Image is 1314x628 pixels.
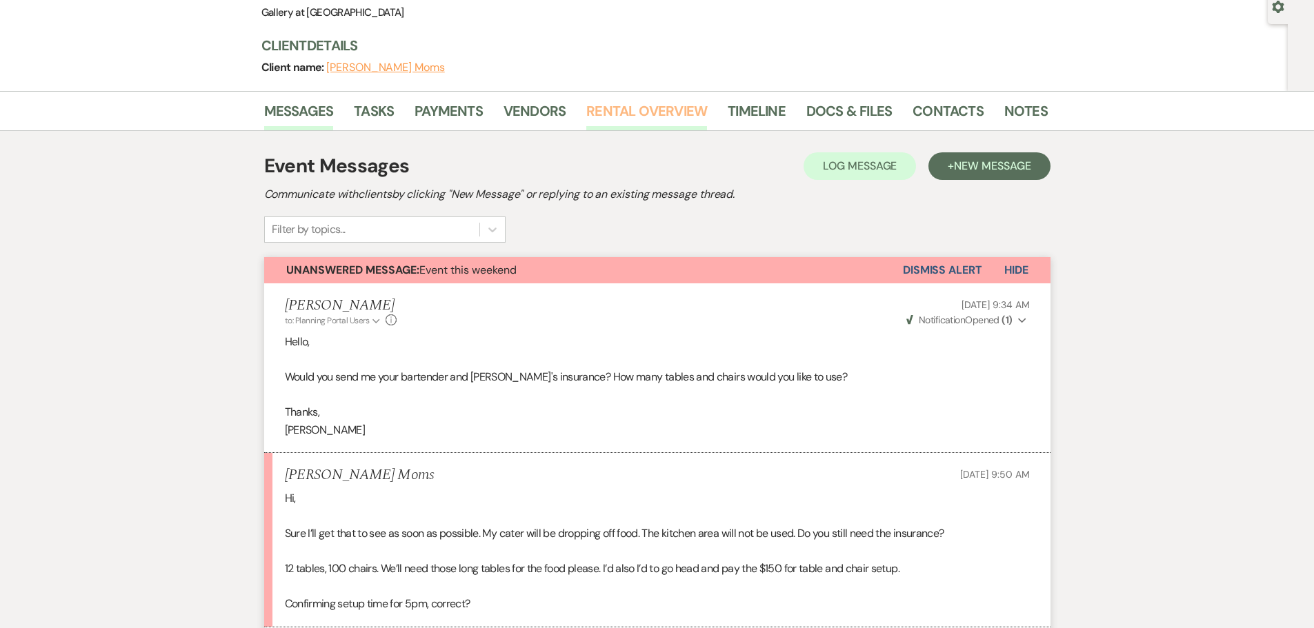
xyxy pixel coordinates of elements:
[261,60,327,74] span: Client name:
[913,100,984,130] a: Contacts
[962,298,1029,311] span: [DATE] 9:34 AM
[285,368,1030,386] p: Would you send me your bartender and [PERSON_NAME]'s insurance? How many tables and chairs would ...
[728,100,786,130] a: Timeline
[285,595,1030,613] p: Confirming setup time for 5pm, correct?
[960,468,1029,480] span: [DATE] 9:50 AM
[928,152,1050,180] button: +New Message
[906,314,1013,326] span: Opened
[286,263,419,277] strong: Unanswered Message:
[264,186,1051,203] h2: Communicate with clients by clicking "New Message" or replying to an existing message thread.
[285,421,1030,439] p: [PERSON_NAME]
[285,314,383,327] button: to: Planning Portal Users
[1004,263,1028,277] span: Hide
[919,314,965,326] span: Notification
[264,152,410,181] h1: Event Messages
[285,403,1030,421] p: Thanks,
[1002,314,1012,326] strong: ( 1 )
[285,467,435,484] h5: [PERSON_NAME] Moms
[264,257,903,283] button: Unanswered Message:Event this weekend
[286,263,517,277] span: Event this weekend
[285,525,1030,543] p: Sure I’ll get that to see as soon as possible. My cater will be dropping off food. The kitchen ar...
[823,159,897,173] span: Log Message
[903,257,982,283] button: Dismiss Alert
[954,159,1031,173] span: New Message
[806,100,892,130] a: Docs & Files
[285,560,1030,578] p: 12 tables, 100 chairs. We’ll need those long tables for the food please. I’d also I’d to go head ...
[261,6,404,19] span: Gallery at [GEOGRAPHIC_DATA]
[1004,100,1048,130] a: Notes
[804,152,916,180] button: Log Message
[264,100,334,130] a: Messages
[285,315,370,326] span: to: Planning Portal Users
[904,313,1030,327] button: NotificationOpened (1)
[354,100,394,130] a: Tasks
[326,62,445,73] button: [PERSON_NAME] Moms
[272,221,346,238] div: Filter by topics...
[982,257,1051,283] button: Hide
[285,489,1030,507] p: Hi,
[586,100,707,130] a: Rental Overview
[285,333,1030,351] p: Hello,
[504,100,566,130] a: Vendors
[261,36,1034,55] h3: Client Details
[415,100,483,130] a: Payments
[285,297,397,314] h5: [PERSON_NAME]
